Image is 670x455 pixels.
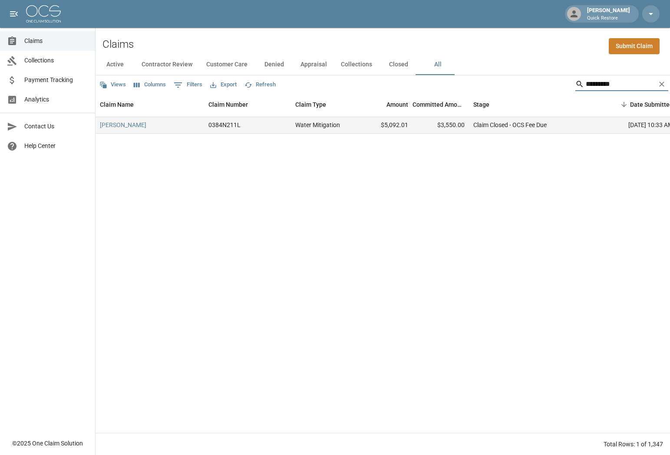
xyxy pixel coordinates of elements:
div: Claim Type [295,92,326,117]
button: Customer Care [199,54,254,75]
div: Search [575,77,668,93]
a: [PERSON_NAME] [100,121,146,129]
button: Views [97,78,128,92]
div: Stage [469,92,599,117]
p: Quick Restore [587,15,630,22]
span: Analytics [24,95,88,104]
button: All [418,54,457,75]
div: Committed Amount [413,92,469,117]
div: Claim Closed - OCS Fee Due [473,121,547,129]
div: Claim Name [96,92,204,117]
span: Help Center [24,141,88,151]
div: Total Rows: 1 of 1,347 [604,440,663,448]
span: Contact Us [24,122,88,131]
div: $5,092.01 [356,117,413,134]
button: Refresh [242,78,278,92]
div: Claim Number [208,92,248,117]
div: Amount [356,92,413,117]
button: open drawer [5,5,23,23]
button: Active [96,54,135,75]
button: Collections [334,54,379,75]
div: Water Mitigation [295,121,340,129]
button: Sort [618,98,630,111]
button: Denied [254,54,294,75]
button: Export [208,78,239,92]
button: Appraisal [294,54,334,75]
button: Select columns [132,78,168,92]
div: $3,550.00 [413,117,469,134]
span: Claims [24,36,88,46]
div: Committed Amount [413,92,465,117]
a: Submit Claim [609,38,660,54]
h2: Claims [102,38,134,51]
img: ocs-logo-white-transparent.png [26,5,61,23]
div: [PERSON_NAME] [584,6,634,22]
button: Contractor Review [135,54,199,75]
div: 0384N211L [208,121,241,129]
div: dynamic tabs [96,54,670,75]
div: Claim Name [100,92,134,117]
span: Payment Tracking [24,75,88,85]
button: Clear [655,78,668,91]
button: Closed [379,54,418,75]
button: Show filters [172,78,205,92]
span: Collections [24,56,88,65]
div: Amount [386,92,408,117]
div: Claim Type [291,92,356,117]
div: © 2025 One Claim Solution [12,439,83,448]
div: Claim Number [204,92,291,117]
div: Stage [473,92,489,117]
